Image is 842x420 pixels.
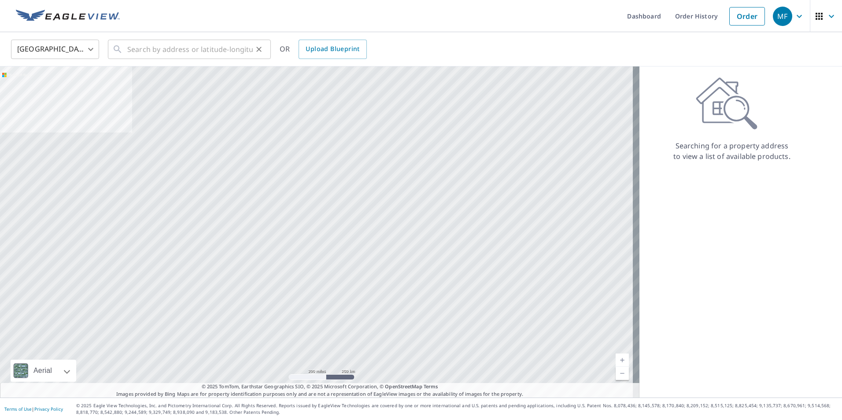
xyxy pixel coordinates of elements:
span: Upload Blueprint [306,44,359,55]
img: EV Logo [16,10,120,23]
p: | [4,406,63,412]
input: Search by address or latitude-longitude [127,37,253,62]
a: Privacy Policy [34,406,63,412]
a: Terms of Use [4,406,32,412]
a: Terms [424,383,438,390]
div: [GEOGRAPHIC_DATA] [11,37,99,62]
span: © 2025 TomTom, Earthstar Geographics SIO, © 2025 Microsoft Corporation, © [202,383,438,391]
a: Current Level 5, Zoom Out [616,367,629,380]
div: MF [773,7,792,26]
p: © 2025 Eagle View Technologies, Inc. and Pictometry International Corp. All Rights Reserved. Repo... [76,402,838,416]
a: Order [729,7,765,26]
div: Aerial [11,360,76,382]
a: Upload Blueprint [299,40,366,59]
a: OpenStreetMap [385,383,422,390]
div: Aerial [31,360,55,382]
a: Current Level 5, Zoom In [616,354,629,367]
button: Clear [253,43,265,55]
p: Searching for a property address to view a list of available products. [673,140,791,162]
div: OR [280,40,367,59]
